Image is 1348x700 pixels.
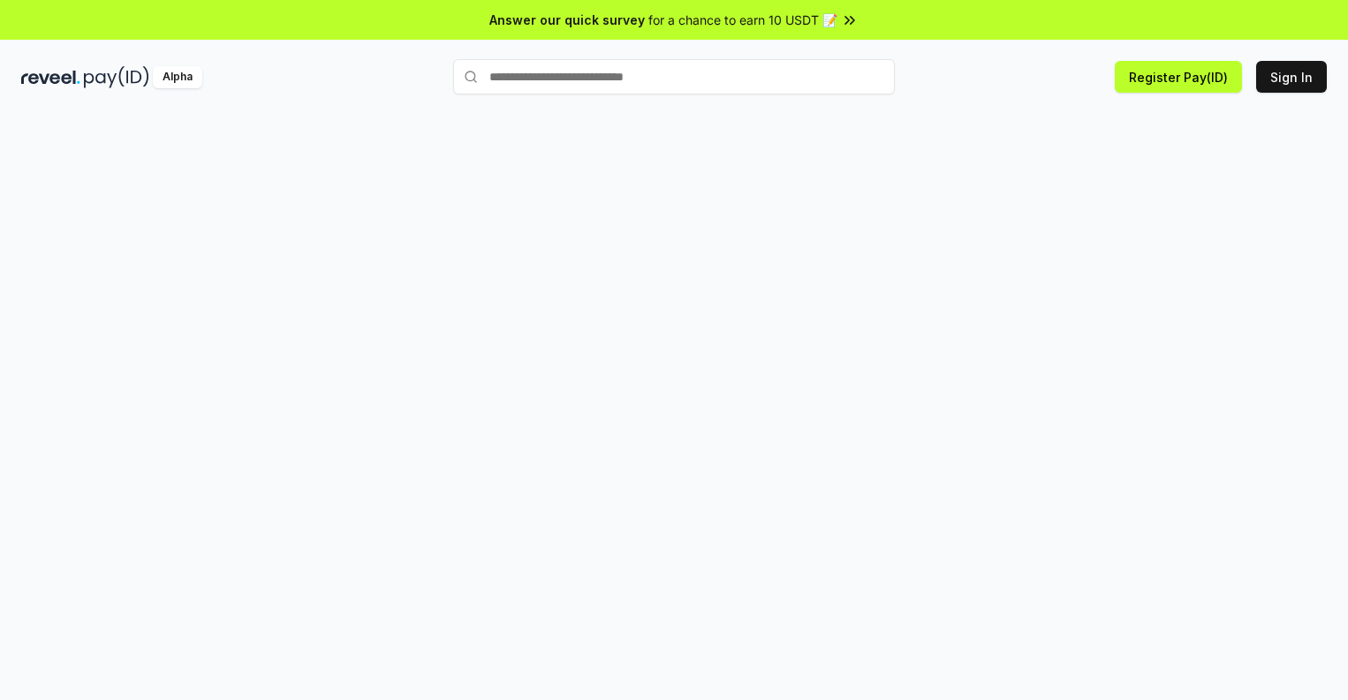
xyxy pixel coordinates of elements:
[489,11,645,29] span: Answer our quick survey
[1115,61,1242,93] button: Register Pay(ID)
[21,66,80,88] img: reveel_dark
[1256,61,1327,93] button: Sign In
[84,66,149,88] img: pay_id
[153,66,202,88] div: Alpha
[648,11,837,29] span: for a chance to earn 10 USDT 📝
